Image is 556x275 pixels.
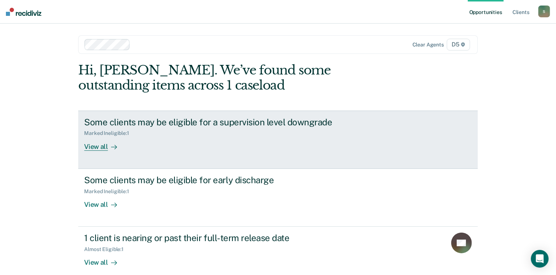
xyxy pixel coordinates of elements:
div: Marked Ineligible : 1 [84,130,135,136]
div: Marked Ineligible : 1 [84,188,135,195]
div: Some clients may be eligible for a supervision level downgrade [84,117,343,128]
div: Some clients may be eligible for early discharge [84,175,343,185]
div: Clear agents [412,42,444,48]
div: 1 client is nearing or past their full-term release date [84,233,343,243]
div: View all [84,253,125,267]
button: S [538,6,550,17]
div: View all [84,194,125,209]
div: Open Intercom Messenger [531,250,549,268]
a: Some clients may be eligible for a supervision level downgradeMarked Ineligible:1View all [78,111,477,169]
a: Some clients may be eligible for early dischargeMarked Ineligible:1View all [78,169,477,227]
img: Recidiviz [6,8,41,16]
div: Hi, [PERSON_NAME]. We’ve found some outstanding items across 1 caseload [78,63,398,93]
span: D5 [447,39,470,51]
div: View all [84,136,125,151]
div: Almost Eligible : 1 [84,246,129,253]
